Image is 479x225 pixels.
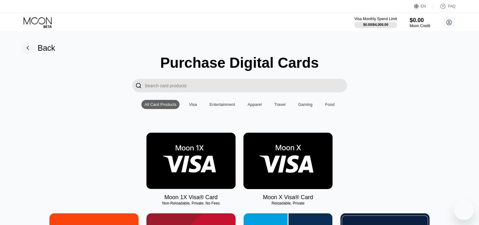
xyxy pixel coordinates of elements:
[135,82,142,89] div: 
[274,102,286,107] div: Travel
[209,102,235,107] div: Entertainment
[363,23,388,26] div: $0.00 / $4,000.00
[454,200,474,220] iframe: Button to launch messaging window
[146,201,236,205] div: Non-Reloadable, Private, No Fees
[322,100,338,109] div: Food
[145,102,176,107] div: All Card Products
[186,100,200,109] div: Visa
[160,54,319,71] div: Purchase Digital Cards
[206,100,238,109] div: Entertainment
[354,17,397,28] div: Visa Monthly Spend Limit$0.00/$4,000.00
[244,100,265,109] div: Apparel
[248,102,262,107] div: Apparel
[410,17,430,24] div: $0.00
[414,3,433,9] div: EN
[325,102,334,107] div: Food
[145,79,347,92] input: Search card products
[298,102,313,107] div: Gaming
[410,17,430,28] div: $0.00Moon Credit
[448,4,455,9] div: FAQ
[433,3,455,9] div: FAQ
[141,100,180,109] div: All Card Products
[189,102,197,107] div: Visa
[295,100,316,109] div: Gaming
[410,24,430,28] div: Moon Credit
[132,79,145,92] div: 
[243,201,333,205] div: Reloadable, Private
[38,43,55,53] div: Back
[271,100,289,109] div: Travel
[164,194,218,201] div: Moon 1X Visa® Card
[421,4,426,9] div: EN
[263,194,313,201] div: Moon X Visa® Card
[354,17,397,21] div: Visa Monthly Spend Limit
[21,42,55,54] div: Back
